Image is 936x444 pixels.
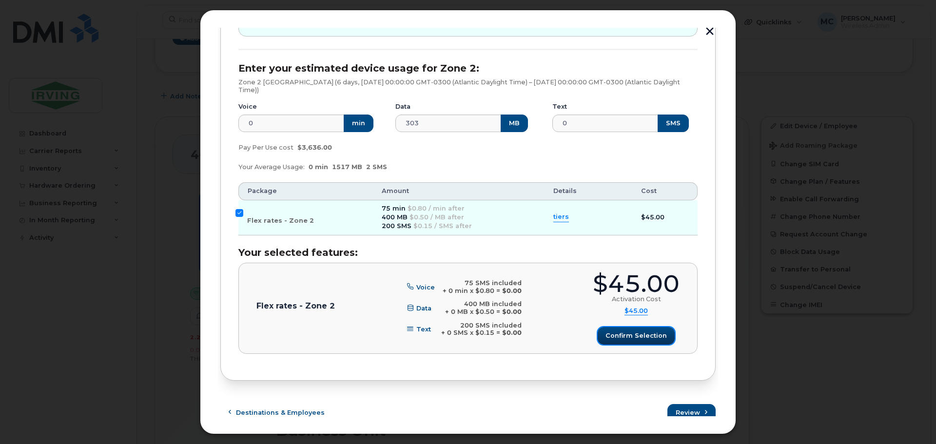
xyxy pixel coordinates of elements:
[220,404,333,422] button: Destinations & Employees
[309,163,328,171] span: 0 min
[612,295,661,303] div: Activation Cost
[632,182,698,200] th: Cost
[238,63,698,74] h3: Enter your estimated device usage for Zone 2:
[416,305,431,312] span: Data
[247,217,314,224] span: Flex rates - Zone 2
[502,287,522,294] b: $0.00
[445,300,522,308] div: 400 MB included
[441,329,473,336] span: + 0 SMS x
[441,322,522,329] div: 200 SMS included
[445,308,473,315] span: + 0 MB x
[236,408,325,417] span: Destinations & Employees
[598,327,675,345] button: Confirm selection
[238,163,305,171] span: Your Average Usage:
[235,209,243,217] input: Flex rates - Zone 2
[605,331,667,340] span: Confirm selection
[382,205,406,212] span: 75 min
[382,222,411,230] span: 200 SMS
[238,78,698,94] p: Zone 2 [GEOGRAPHIC_DATA] (6 days, [DATE] 00:00:00 GMT-0300 (Atlantic Daylight Time) – [DATE] 00:0...
[632,200,698,235] td: $45.00
[475,287,500,294] span: $0.80 =
[545,182,632,200] th: Details
[501,115,528,132] button: MB
[382,213,408,221] span: 400 MB
[238,247,698,258] h3: Your selected features:
[256,302,335,310] p: Flex rates - Zone 2
[238,144,293,151] span: Pay Per Use cost
[366,163,387,171] span: 2 SMS
[416,283,435,290] span: Voice
[332,163,362,171] span: 1517 MB
[395,103,410,111] label: Data
[408,205,465,212] span: $0.80 / min after
[413,222,472,230] span: $0.15 / SMS after
[344,115,373,132] button: min
[502,329,522,336] b: $0.00
[667,404,716,422] button: Review
[297,144,332,151] span: $3,636.00
[238,182,373,200] th: Package
[409,213,464,221] span: $0.50 / MB after
[658,115,689,132] button: SMS
[238,103,257,111] label: Voice
[475,329,500,336] span: $0.15 =
[373,182,545,200] th: Amount
[416,326,431,333] span: Text
[676,408,700,417] span: Review
[552,103,567,111] label: Text
[624,307,648,315] summary: $45.00
[502,308,522,315] b: $0.00
[593,272,680,296] div: $45.00
[553,212,569,222] summary: tiers
[443,279,522,287] div: 75 SMS included
[443,287,473,294] span: + 0 min x
[475,308,500,315] span: $0.50 =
